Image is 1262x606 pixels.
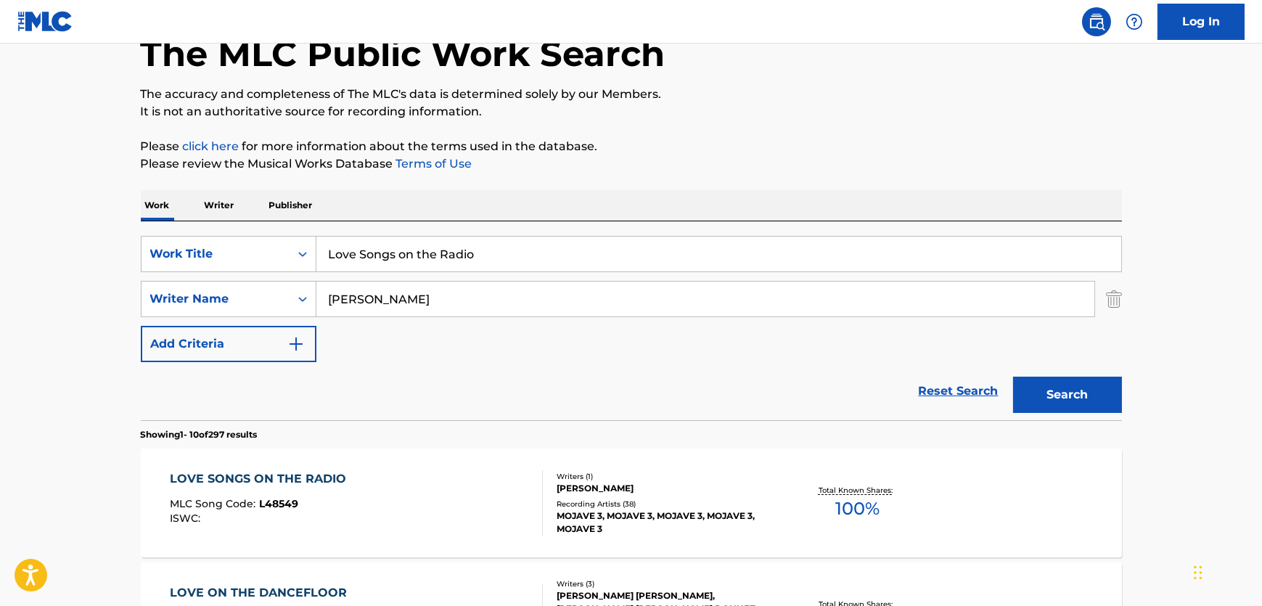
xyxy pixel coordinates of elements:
span: ISWC : [170,512,204,525]
div: Recording Artists ( 38 ) [557,499,776,509]
span: 100 % [835,496,880,522]
img: 9d2ae6d4665cec9f34b9.svg [287,335,305,353]
div: [PERSON_NAME] [557,482,776,495]
div: Writer Name [150,290,281,308]
p: Please for more information about the terms used in the database. [141,138,1122,155]
img: MLC Logo [17,11,73,32]
img: search [1088,13,1105,30]
a: click here [183,139,239,153]
div: Help [1120,7,1149,36]
span: MLC Song Code : [170,497,259,510]
p: Writer [200,190,239,221]
p: Please review the Musical Works Database [141,155,1122,173]
form: Search Form [141,236,1122,420]
a: Terms of Use [393,157,472,171]
a: Reset Search [911,375,1006,407]
a: Log In [1157,4,1245,40]
div: LOVE ON THE DANCEFLOOR [170,584,354,602]
div: Writers ( 1 ) [557,471,776,482]
a: Public Search [1082,7,1111,36]
img: help [1126,13,1143,30]
div: Drag [1194,551,1202,594]
p: The accuracy and completeness of The MLC's data is determined solely by our Members. [141,86,1122,103]
iframe: Chat Widget [1189,536,1262,606]
p: Work [141,190,174,221]
div: Writers ( 3 ) [557,578,776,589]
p: Publisher [265,190,317,221]
a: LOVE SONGS ON THE RADIOMLC Song Code:L48549ISWC:Writers (1)[PERSON_NAME]Recording Artists (38)MOJ... [141,449,1122,557]
div: Work Title [150,245,281,263]
span: L48549 [259,497,298,510]
p: Showing 1 - 10 of 297 results [141,428,258,441]
p: Total Known Shares: [819,485,896,496]
p: It is not an authoritative source for recording information. [141,103,1122,120]
button: Search [1013,377,1122,413]
div: LOVE SONGS ON THE RADIO [170,470,353,488]
h1: The MLC Public Work Search [141,32,665,75]
button: Add Criteria [141,326,316,362]
div: MOJAVE 3, MOJAVE 3, MOJAVE 3, MOJAVE 3, MOJAVE 3 [557,509,776,536]
img: Delete Criterion [1106,281,1122,317]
